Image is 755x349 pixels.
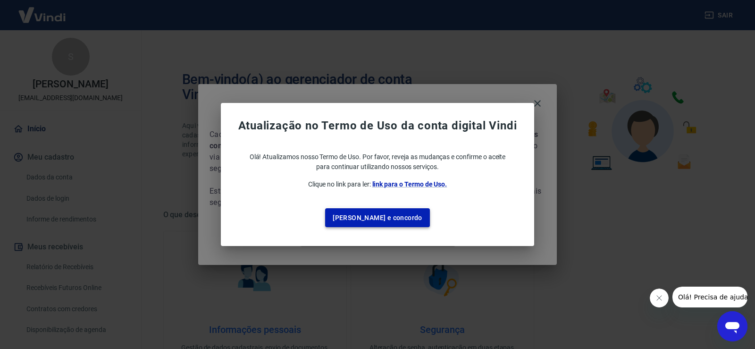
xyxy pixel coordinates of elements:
span: Atualização no Termo de Uso da conta digital Vindi [225,118,530,133]
iframe: Botão para abrir a janela de mensagens [717,311,747,341]
button: [PERSON_NAME] e concordo [325,208,430,228]
iframe: Fechar mensagem [650,289,669,307]
a: link para o Termo de Uso. [372,180,447,188]
iframe: Mensagem da empresa [672,287,747,307]
p: Olá! Atualizamos nosso Termo de Uso. Por favor, reveja as mudanças e confirme o aceite para conti... [225,152,530,172]
p: Clique no link para ler: [225,179,530,189]
span: Olá! Precisa de ajuda? [6,7,79,14]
